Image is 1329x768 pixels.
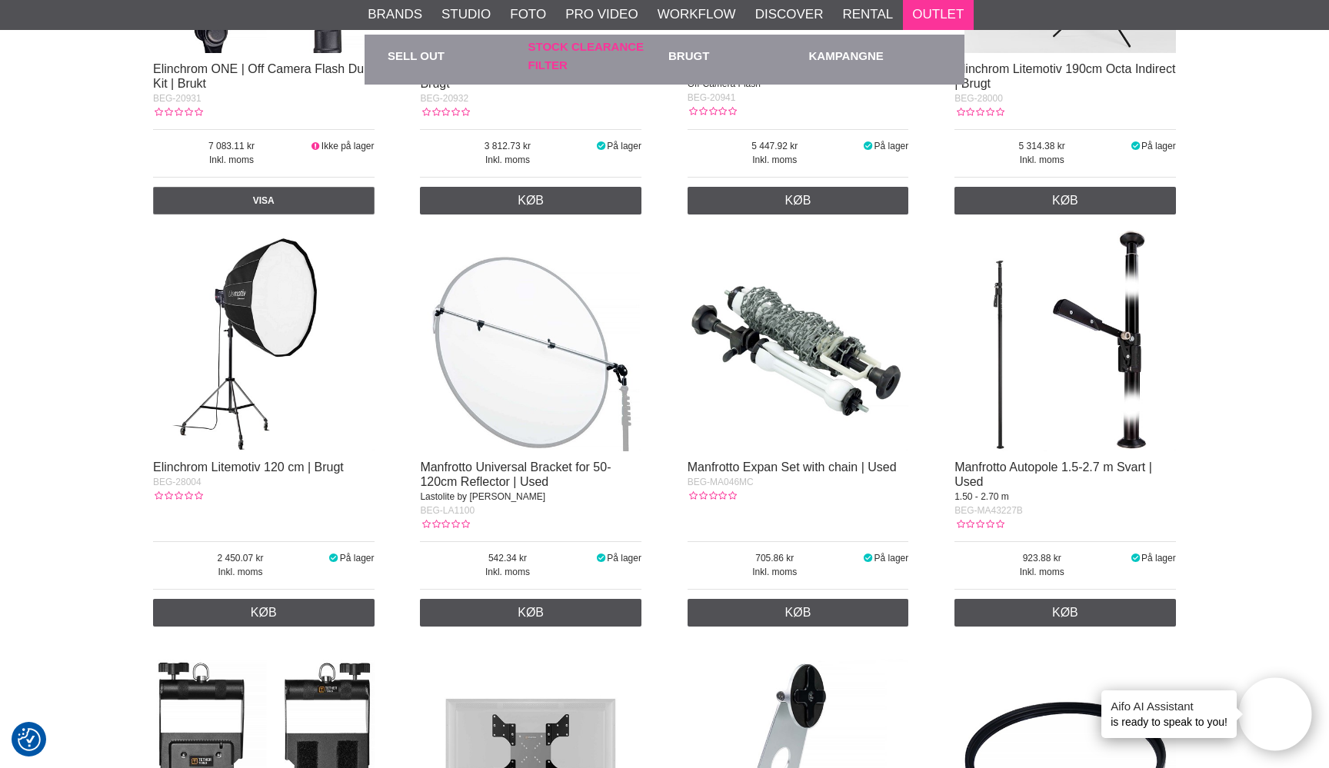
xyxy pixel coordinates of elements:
[420,565,595,579] span: Inkl. moms
[1129,553,1141,564] i: På lager
[420,153,595,167] span: Inkl. moms
[607,141,641,151] span: På lager
[1111,698,1227,714] h4: Aifo AI Assistant
[954,565,1129,579] span: Inkl. moms
[688,477,754,487] span: BEG-MA046MC
[565,5,638,25] a: Pro Video
[954,460,1152,488] a: Manfrotto Autopole 1.5-2.7 m Svart | Used
[328,553,340,564] i: På lager
[1129,141,1141,151] i: På lager
[340,553,375,564] span: På lager
[954,139,1129,153] span: 5 314.38
[368,5,422,25] a: Brands
[954,491,1009,502] span: 1.50 - 2.70 m
[862,553,874,564] i: På lager
[153,551,328,565] span: 2 450.07
[388,35,521,77] a: Sell Out
[153,489,202,503] div: Kundebedømmelse: 0
[153,460,344,474] a: Elinchrom Litemotiv 120 cm | Brugt
[595,141,607,151] i: På lager
[528,35,661,77] a: Stock Clearance Filter
[153,477,202,487] span: BEG-28004
[874,553,909,564] span: På lager
[688,153,862,167] span: Inkl. moms
[688,187,909,214] a: Køb
[954,517,1004,531] div: Kundebedømmelse: 0
[420,230,641,451] img: Manfrotto Universal Bracket for 50-120cm Reflector | Used
[420,139,595,153] span: 3 812.73
[1141,141,1176,151] span: På lager
[1101,690,1237,738] div: is ready to speak to you!
[420,491,545,502] span: Lastolite by [PERSON_NAME]
[153,187,375,214] a: Visa
[18,728,41,751] img: Revisit consent button
[441,5,491,25] a: Studio
[688,599,909,627] a: Køb
[153,230,375,451] img: Elinchrom Litemotiv 120 cm | Brugt
[954,505,1023,516] span: BEG-MA43227B
[1141,553,1176,564] span: På lager
[809,35,942,77] a: Kampangne
[954,187,1176,214] a: Køb
[153,599,375,627] a: Køb
[658,5,736,25] a: Workflow
[153,62,374,90] a: Elinchrom ONE | Off Camera Flash Dual Kit | Brukt
[607,553,641,564] span: På lager
[755,5,824,25] a: Discover
[688,551,862,565] span: 705.86
[668,35,801,77] a: Brugt
[954,599,1176,627] a: Køb
[688,230,909,451] img: Manfrotto Expan Set with chain | Used
[688,139,862,153] span: 5 447.92
[595,553,607,564] i: På lager
[153,153,310,167] span: Inkl. moms
[153,565,328,579] span: Inkl. moms
[321,141,375,151] span: Ikke på lager
[153,105,202,119] div: Kundebedømmelse: 0
[954,105,1004,119] div: Kundebedømmelse: 0
[420,187,641,214] a: Køb
[420,105,469,119] div: Kundebedømmelse: 0
[310,141,321,151] i: Ikke på lager
[420,460,611,488] a: Manfrotto Universal Bracket for 50-120cm Reflector | Used
[954,230,1176,451] img: Manfrotto Autopole 1.5-2.7 m Svart | Used
[954,62,1175,90] a: Elinchrom Litemotiv 190cm Octa Indirect | Brugt
[420,505,475,516] span: BEG-LA1100
[420,551,595,565] span: 542.34
[153,139,310,153] span: 7 083.11
[862,141,874,151] i: På lager
[688,460,897,474] a: Manfrotto Expan Set with chain | Used
[912,5,964,25] a: Outlet
[954,93,1003,104] span: BEG-28000
[842,5,893,25] a: Rental
[688,92,736,103] span: BEG-20941
[510,5,546,25] a: Foto
[688,489,737,503] div: Kundebedømmelse: 0
[18,726,41,753] button: Samtykkepræferencer
[874,141,909,151] span: På lager
[153,93,202,104] span: BEG-20931
[420,517,469,531] div: Kundebedømmelse: 0
[420,599,641,627] a: Køb
[954,153,1129,167] span: Inkl. moms
[688,105,737,118] div: Kundebedømmelse: 0
[954,551,1129,565] span: 923.88
[688,565,862,579] span: Inkl. moms
[420,93,468,104] span: BEG-20932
